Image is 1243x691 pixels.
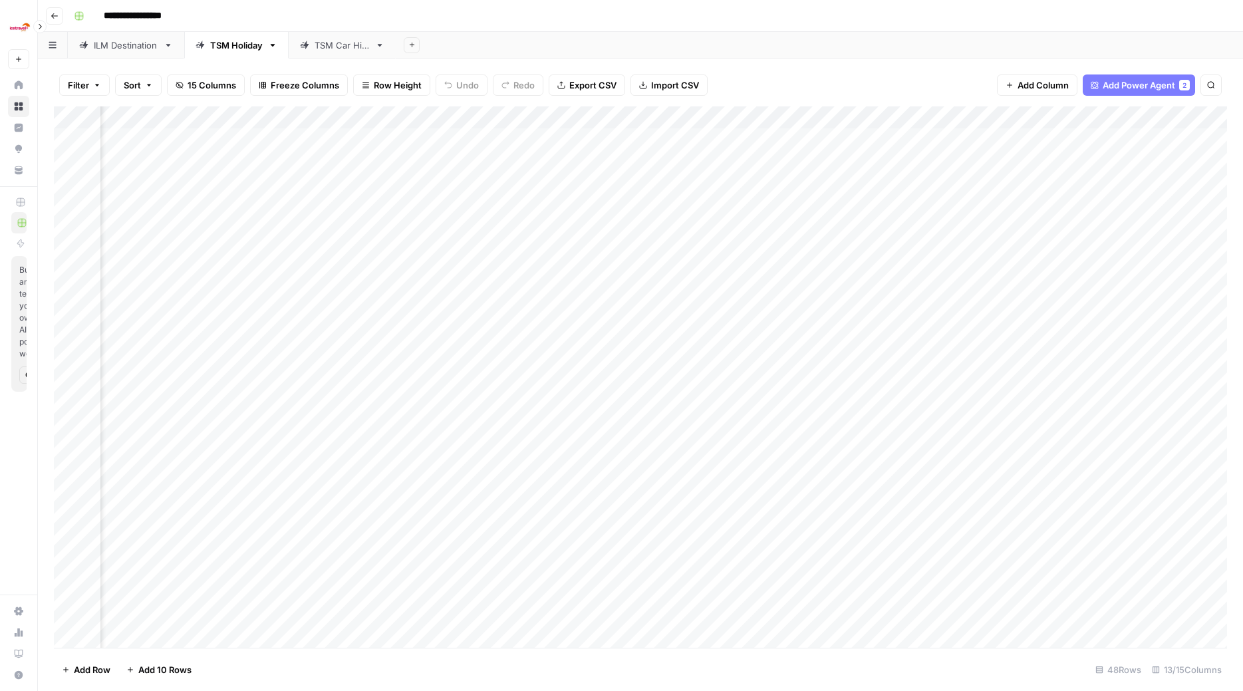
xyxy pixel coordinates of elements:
a: Opportunities [8,138,29,160]
a: Usage [8,622,29,643]
a: Your Data [8,160,29,181]
span: 15 Columns [188,78,236,92]
a: Insights [8,117,29,138]
span: Redo [513,78,535,92]
a: Learning Hub [8,643,29,664]
a: Home [8,74,29,96]
button: 15 Columns [167,74,245,96]
span: Get Started [25,369,33,381]
button: Sort [115,74,162,96]
span: Filter [68,78,89,92]
button: Row Height [353,74,430,96]
button: Add Power Agent2 [1083,74,1195,96]
span: Sort [124,78,141,92]
button: Filter [59,74,110,96]
a: Settings [8,601,29,622]
span: Import CSV [651,78,699,92]
div: 2 [1179,80,1190,90]
button: Add Column [997,74,1077,96]
span: Freeze Columns [271,78,339,92]
a: ILM Destination [68,32,184,59]
span: Add 10 Rows [138,663,192,676]
div: TSM Holiday [210,39,263,52]
span: Row Height [374,78,422,92]
span: Add Column [1018,78,1069,92]
button: Undo [436,74,487,96]
button: Help + Support [8,664,29,686]
a: TSM Holiday [184,32,289,59]
button: Add 10 Rows [118,659,200,680]
button: Get Started [19,366,39,384]
span: Add Row [74,663,110,676]
div: ILM Destination [94,39,158,52]
img: Ice Travel Group Logo [8,15,32,39]
button: Add Row [54,659,118,680]
button: Export CSV [549,74,625,96]
span: Undo [456,78,479,92]
button: Redo [493,74,543,96]
div: TSM Car Hire [315,39,370,52]
span: 2 [1182,80,1186,90]
span: Add Power Agent [1103,78,1175,92]
span: Export CSV [569,78,617,92]
div: 13/15 Columns [1147,659,1227,680]
a: Browse [8,96,29,117]
button: Workspace: Ice Travel Group [8,11,29,44]
button: Freeze Columns [250,74,348,96]
a: TSM Car Hire [289,32,396,59]
div: 48 Rows [1090,659,1147,680]
button: Import CSV [630,74,708,96]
